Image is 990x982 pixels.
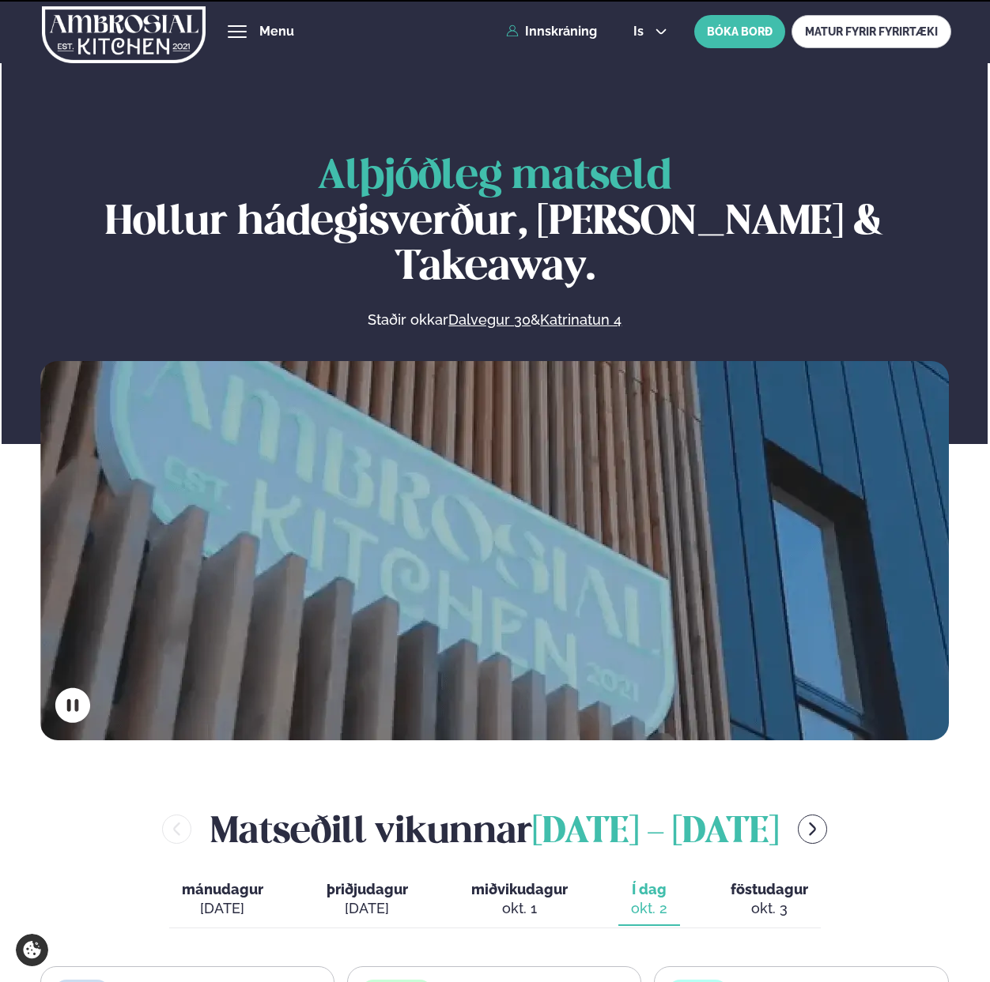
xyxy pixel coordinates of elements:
[42,2,206,67] img: logo
[318,158,671,197] span: Alþjóðleg matseld
[40,155,949,292] h1: Hollur hádegisverður, [PERSON_NAME] & Takeaway.
[169,874,276,926] button: mánudagur [DATE]
[731,899,808,918] div: okt. 3
[633,25,648,38] span: is
[182,881,263,897] span: mánudagur
[792,15,951,48] a: MATUR FYRIR FYRIRTÆKI
[694,15,785,48] button: BÓKA BORÐ
[228,22,247,41] button: hamburger
[162,815,191,844] button: menu-btn-left
[631,880,667,899] span: Í dag
[448,310,531,329] a: Dalvegur 30
[16,934,48,966] a: Cookie settings
[471,881,568,897] span: miðvikudagur
[471,899,568,918] div: okt. 1
[798,815,827,844] button: menu-btn-right
[506,24,597,39] a: Innskráning
[731,881,808,897] span: föstudagur
[618,874,680,926] button: Í dag okt. 2
[196,310,794,329] p: Staðir okkar &
[459,874,580,926] button: miðvikudagur okt. 1
[327,899,408,918] div: [DATE]
[210,803,779,855] h2: Matseðill vikunnar
[532,815,779,850] span: [DATE] - [DATE]
[314,874,421,926] button: þriðjudagur [DATE]
[718,874,821,926] button: föstudagur okt. 3
[631,899,667,918] div: okt. 2
[540,310,622,329] a: Katrinatun 4
[327,881,408,897] span: þriðjudagur
[621,25,680,38] button: is
[182,899,263,918] div: [DATE]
